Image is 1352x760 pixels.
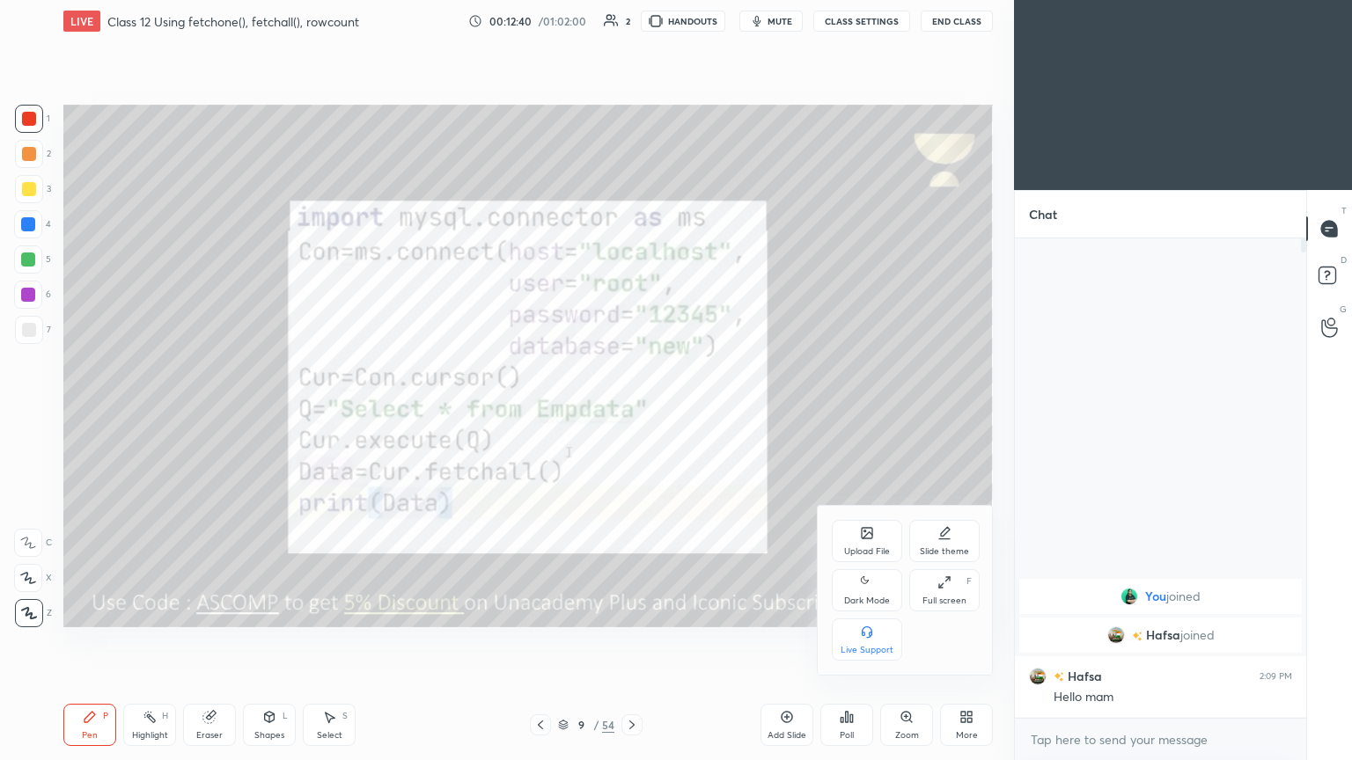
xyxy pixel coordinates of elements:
[844,547,890,556] div: Upload File
[966,577,972,586] div: F
[920,547,969,556] div: Slide theme
[922,596,966,605] div: Full screen
[841,646,893,654] div: Live Support
[844,596,890,605] div: Dark Mode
